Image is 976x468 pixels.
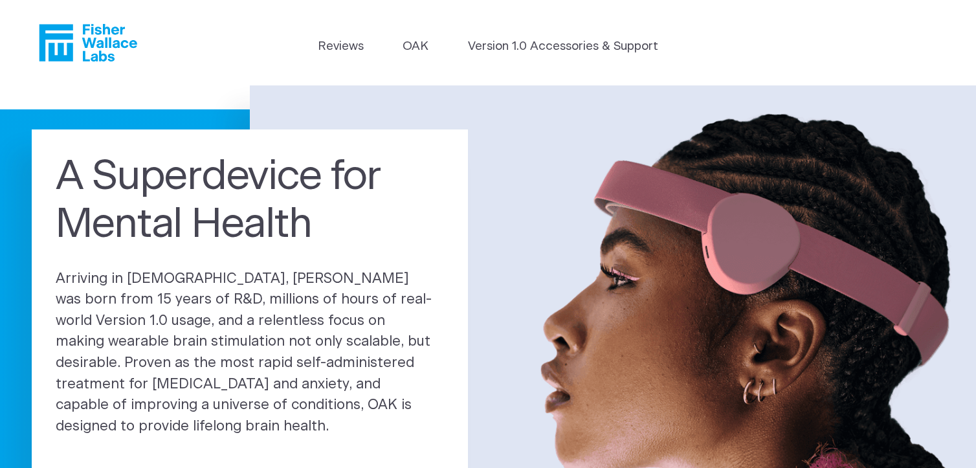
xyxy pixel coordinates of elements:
[468,38,658,56] a: Version 1.0 Accessories & Support
[56,153,444,249] h1: A Superdevice for Mental Health
[318,38,364,56] a: Reviews
[403,38,428,56] a: OAK
[39,24,137,61] a: Fisher Wallace
[56,269,444,438] p: Arriving in [DEMOGRAPHIC_DATA], [PERSON_NAME] was born from 15 years of R&D, millions of hours of...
